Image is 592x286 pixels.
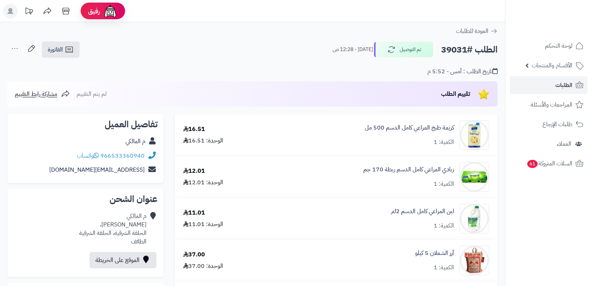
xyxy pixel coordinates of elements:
div: الكمية: 1 [434,180,454,188]
span: 61 [527,160,538,168]
span: مشاركة رابط التقييم [15,90,57,98]
div: 37.00 [183,250,205,259]
div: م المالكي [PERSON_NAME]، الحلقة الشرقية، الحلقة الشرقية الطائف [79,212,147,246]
a: واتساب [77,151,99,160]
a: السلات المتروكة61 [510,155,588,172]
h2: عنوان الشحن [13,195,158,203]
a: الفاتورة [42,41,80,58]
div: تاريخ الطلب : أمس - 5:52 م [427,67,498,76]
div: الكمية: 1 [434,222,454,230]
a: العملاء [510,135,588,153]
a: طلبات الإرجاع [510,115,588,133]
a: لبن المراعي كامل الدسم 2لتر [391,207,454,216]
div: الوحدة: 16.51 [183,137,223,145]
div: الكمية: 1 [434,263,454,272]
img: logo-2.png [542,6,585,21]
a: م المالكي [125,137,145,146]
div: الوحدة: 12.01 [183,178,223,187]
span: العملاء [557,139,571,149]
a: كريمة طبخ المراعي كامل الدسم 500 مل [365,124,454,132]
a: لوحة التحكم [510,37,588,55]
span: لوحة التحكم [545,41,572,51]
div: الوحدة: 11.01 [183,220,223,229]
span: المراجعات والأسئلة [531,100,572,110]
a: الطلبات [510,76,588,94]
small: [DATE] - 12:28 ص [333,46,373,53]
img: 1664176778-160165-90x90.jpg [460,246,489,275]
a: العودة للطلبات [456,27,498,36]
a: المراجعات والأسئلة [510,96,588,114]
span: رفيق [88,7,100,16]
img: 1675757069-1NiWaEdMbDJTCwSy8mjxUSs91P7PdDlJehqa9ixG-90x90.jpg [460,204,489,233]
a: أرز الشعلان 5 كيلو [415,249,454,258]
img: ai-face.png [103,4,118,18]
span: تقييم الطلب [441,90,470,98]
a: زبادي المراعي كامل الدسم ربطة 170 جم [363,165,454,174]
span: لم يتم التقييم [77,90,107,98]
button: تم التوصيل [374,42,433,57]
span: طلبات الإرجاع [542,119,572,129]
h2: تفاصيل العميل [13,120,158,129]
span: الأقسام والمنتجات [532,60,572,71]
a: [EMAIL_ADDRESS][DOMAIN_NAME] [49,165,145,174]
span: الطلبات [555,80,572,90]
a: مشاركة رابط التقييم [15,90,70,98]
div: 12.01 [183,167,205,175]
div: 16.51 [183,125,205,134]
span: الفاتورة [48,45,63,54]
div: الوحدة: 37.00 [183,262,223,270]
a: تحديثات المنصة [20,4,38,20]
h2: الطلب #39031 [441,42,498,57]
div: الكمية: 1 [434,138,454,147]
img: 1750189624-528573_main-90x90.jpg [460,120,489,150]
div: 11.01 [183,209,205,217]
a: 966533360940 [100,151,145,160]
img: 1675687148-EwYo1G7KH0jGDE7uxCW5nJFcokdAb4NnowpHnva3-90x90.jpg [460,162,489,192]
span: العودة للطلبات [456,27,488,36]
span: السلات المتروكة [527,158,572,169]
a: الموقع على الخريطة [90,252,157,268]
